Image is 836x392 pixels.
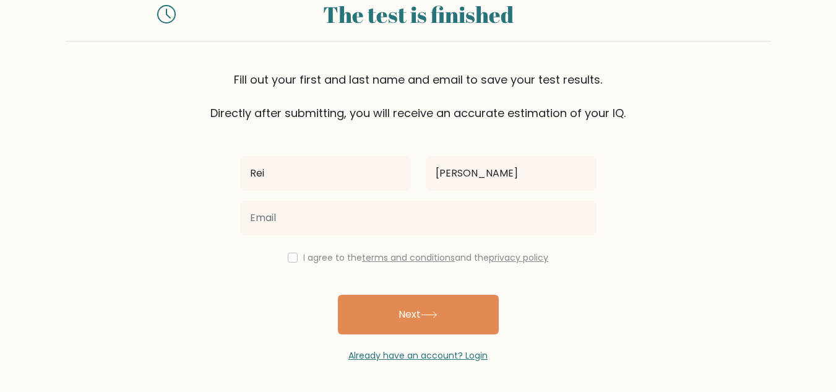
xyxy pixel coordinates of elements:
[338,295,499,334] button: Next
[362,251,455,264] a: terms and conditions
[348,349,488,362] a: Already have an account? Login
[66,71,771,121] div: Fill out your first and last name and email to save your test results. Directly after submitting,...
[240,201,597,235] input: Email
[303,251,548,264] label: I agree to the and the
[426,156,597,191] input: Last name
[489,251,548,264] a: privacy policy
[240,156,411,191] input: First name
